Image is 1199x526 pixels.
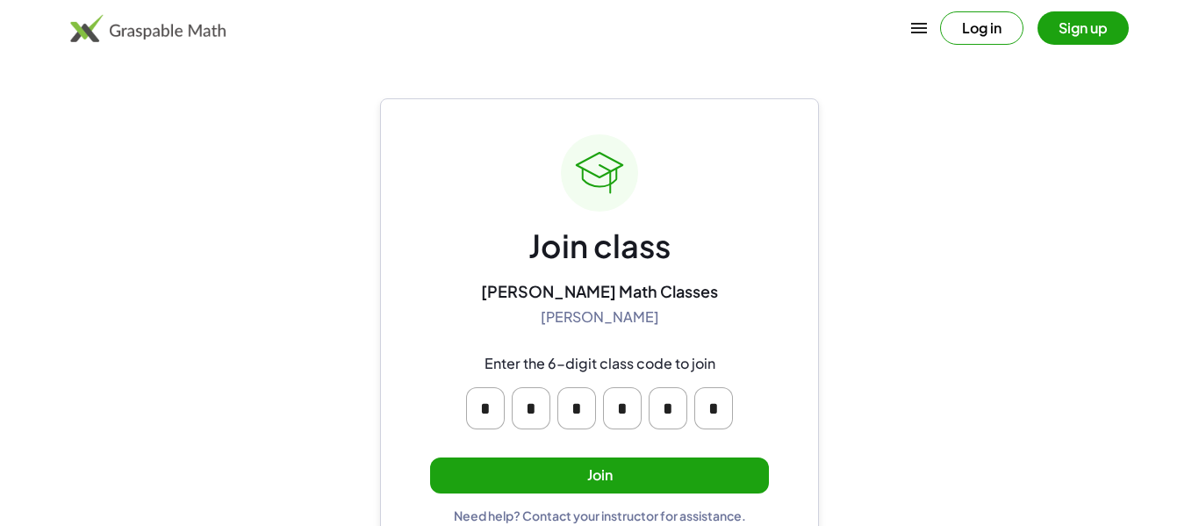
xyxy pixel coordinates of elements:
[649,387,687,429] input: Please enter OTP character 5
[528,226,671,267] div: Join class
[485,355,715,373] div: Enter the 6-digit class code to join
[1037,11,1129,45] button: Sign up
[940,11,1023,45] button: Log in
[454,508,746,523] div: Need help? Contact your instructor for assistance.
[694,387,733,429] input: Please enter OTP character 6
[603,387,642,429] input: Please enter OTP character 4
[557,387,596,429] input: Please enter OTP character 3
[466,387,505,429] input: Please enter OTP character 1
[512,387,550,429] input: Please enter OTP character 2
[541,308,659,327] div: [PERSON_NAME]
[430,458,769,494] button: Join
[481,281,718,301] div: [PERSON_NAME] Math Classes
